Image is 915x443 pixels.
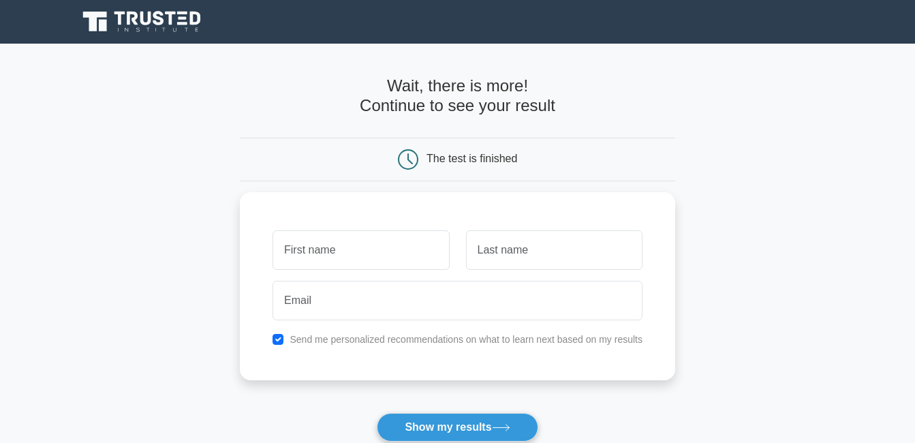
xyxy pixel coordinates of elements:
input: First name [273,230,449,270]
input: Email [273,281,642,320]
input: Last name [466,230,642,270]
div: The test is finished [427,153,517,164]
h4: Wait, there is more! Continue to see your result [240,76,675,116]
button: Show my results [377,413,538,442]
label: Send me personalized recommendations on what to learn next based on my results [290,334,642,345]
